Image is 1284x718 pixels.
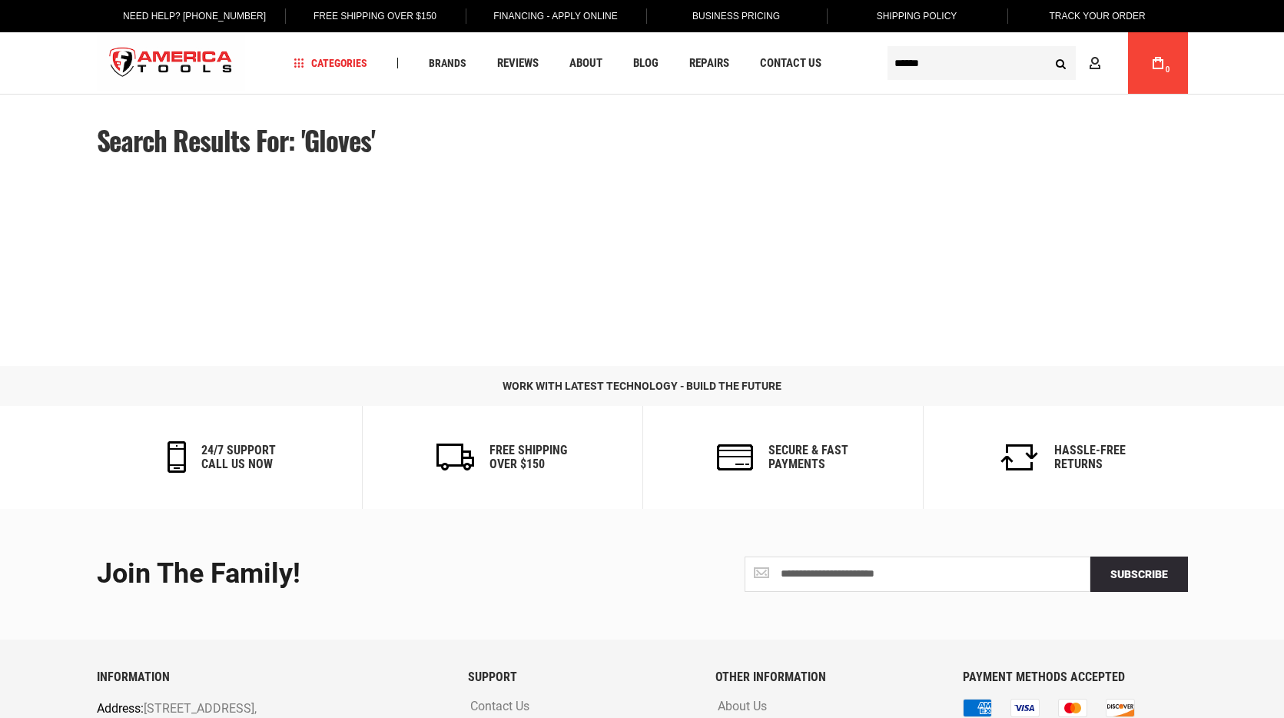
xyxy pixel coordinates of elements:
[1143,32,1173,94] a: 0
[97,559,631,590] div: Join the Family!
[287,53,374,74] a: Categories
[626,53,665,74] a: Blog
[489,444,567,470] h6: Free Shipping Over $150
[1054,444,1126,470] h6: Hassle-Free Returns
[97,670,445,684] h6: INFORMATION
[963,670,1187,684] h6: PAYMENT METHODS ACCEPTED
[1047,48,1076,78] button: Search
[768,444,848,470] h6: secure & fast payments
[429,58,466,68] span: Brands
[1110,568,1168,580] span: Subscribe
[201,444,276,470] h6: 24/7 support call us now
[633,58,659,69] span: Blog
[468,670,692,684] h6: SUPPORT
[97,701,144,716] span: Address:
[97,35,246,92] a: store logo
[466,700,533,714] a: Contact Us
[760,58,821,69] span: Contact Us
[497,58,539,69] span: Reviews
[490,53,546,74] a: Reviews
[97,35,246,92] img: America Tools
[569,58,602,69] span: About
[1090,557,1188,592] button: Subscribe
[1166,65,1170,74] span: 0
[714,700,771,714] a: About Us
[715,670,940,684] h6: OTHER INFORMATION
[877,11,957,22] span: Shipping Policy
[97,120,376,160] span: Search results for: 'gloves'
[294,58,367,68] span: Categories
[562,53,609,74] a: About
[753,53,828,74] a: Contact Us
[682,53,736,74] a: Repairs
[422,53,473,74] a: Brands
[689,58,729,69] span: Repairs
